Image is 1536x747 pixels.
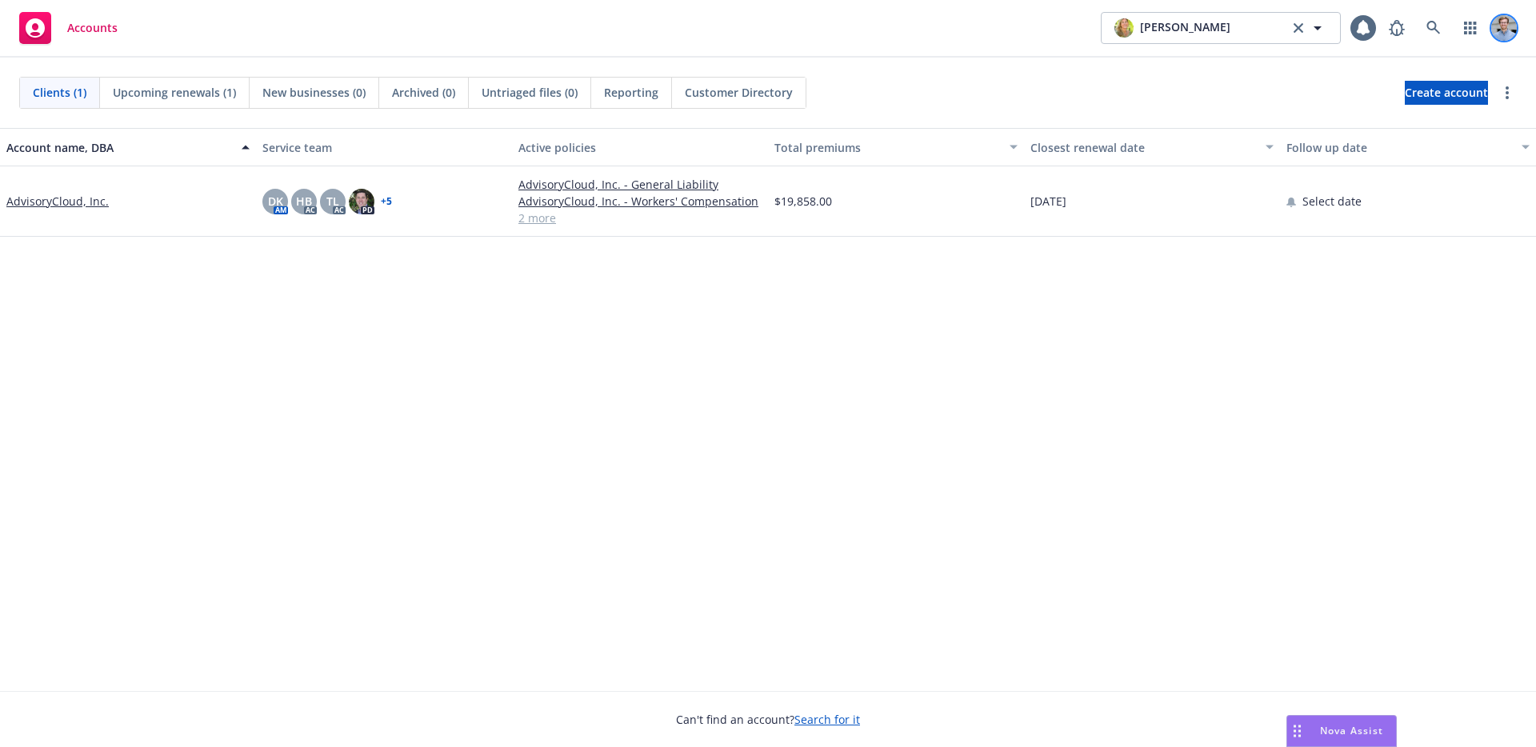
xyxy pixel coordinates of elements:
a: AdvisoryCloud, Inc. [6,193,109,210]
img: photo [349,189,374,214]
span: $19,858.00 [774,193,832,210]
a: AdvisoryCloud, Inc. - Workers' Compensation [518,193,762,210]
a: Report a Bug [1381,12,1413,44]
div: Service team [262,139,506,156]
span: Upcoming renewals (1) [113,84,236,101]
button: Nova Assist [1286,715,1397,747]
span: TL [326,193,339,210]
a: Create account [1405,81,1488,105]
span: Untriaged files (0) [482,84,578,101]
button: Total premiums [768,128,1024,166]
img: photo [1491,15,1517,41]
a: + 5 [381,197,392,206]
span: Nova Assist [1320,724,1383,737]
button: Closest renewal date [1024,128,1280,166]
button: Service team [256,128,512,166]
button: photo[PERSON_NAME]clear selection [1101,12,1341,44]
div: Account name, DBA [6,139,232,156]
span: Customer Directory [685,84,793,101]
span: [PERSON_NAME] [1140,18,1230,38]
a: Search for it [794,712,860,727]
span: HB [296,193,312,210]
a: Switch app [1454,12,1486,44]
div: Total premiums [774,139,1000,156]
button: Active policies [512,128,768,166]
div: Active policies [518,139,762,156]
span: Select date [1302,193,1362,210]
span: New businesses (0) [262,84,366,101]
img: photo [1114,18,1134,38]
span: Reporting [604,84,658,101]
a: AdvisoryCloud, Inc. - General Liability [518,176,762,193]
a: clear selection [1289,18,1308,38]
span: DK [268,193,283,210]
a: 2 more [518,210,762,226]
a: more [1498,83,1517,102]
button: Follow up date [1280,128,1536,166]
span: Clients (1) [33,84,86,101]
div: Drag to move [1287,716,1307,746]
span: Archived (0) [392,84,455,101]
div: Closest renewal date [1030,139,1256,156]
a: Search [1418,12,1450,44]
div: Follow up date [1286,139,1512,156]
span: [DATE] [1030,193,1066,210]
span: Accounts [67,22,118,34]
span: Create account [1405,78,1488,108]
a: Accounts [13,6,124,50]
span: Can't find an account? [676,711,860,728]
